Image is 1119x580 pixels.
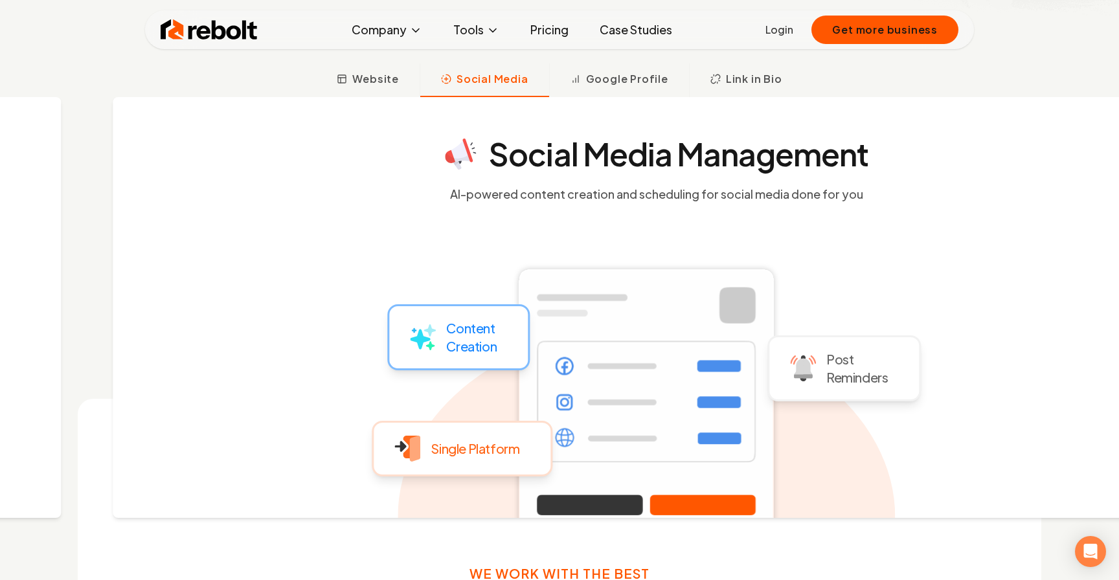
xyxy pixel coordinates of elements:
button: Link in Bio [689,63,803,97]
p: Content Creation [446,319,497,355]
button: Website [316,63,420,97]
div: Open Intercom Messenger [1075,536,1106,567]
button: Tools [443,17,510,43]
h4: Social Media Management [489,139,868,170]
a: Login [765,22,793,38]
span: Website [352,71,399,87]
span: Social Media [457,71,528,87]
img: Rebolt Logo [161,17,258,43]
a: Case Studies [589,17,683,43]
button: Social Media [420,63,549,97]
button: Get more business [811,16,958,44]
span: Link in Bio [726,71,782,87]
p: Post Reminders [826,350,888,386]
span: Google Profile [586,71,668,87]
button: Google Profile [549,63,689,97]
p: Single Platform [431,440,519,458]
a: Pricing [520,17,579,43]
button: Company [341,17,433,43]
